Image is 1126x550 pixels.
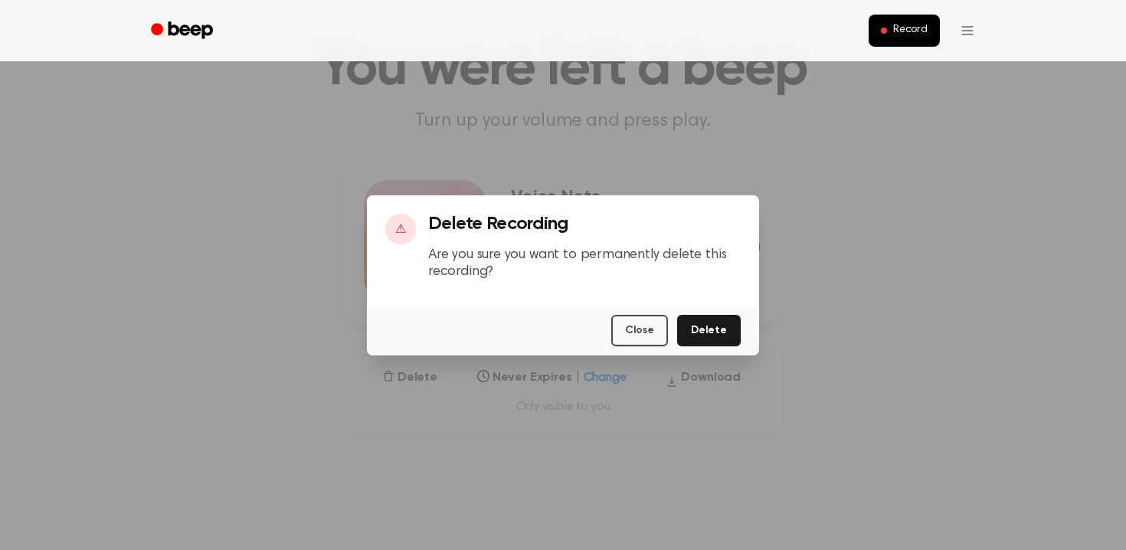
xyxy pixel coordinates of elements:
h3: Delete Recording [428,214,741,234]
button: Record [869,15,940,47]
p: Are you sure you want to permanently delete this recording? [428,247,741,281]
a: Beep [140,16,227,46]
span: Record [893,24,928,38]
div: ⚠ [385,214,416,244]
button: Open menu [949,12,986,49]
button: Close [611,315,668,346]
button: Delete [677,315,741,346]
